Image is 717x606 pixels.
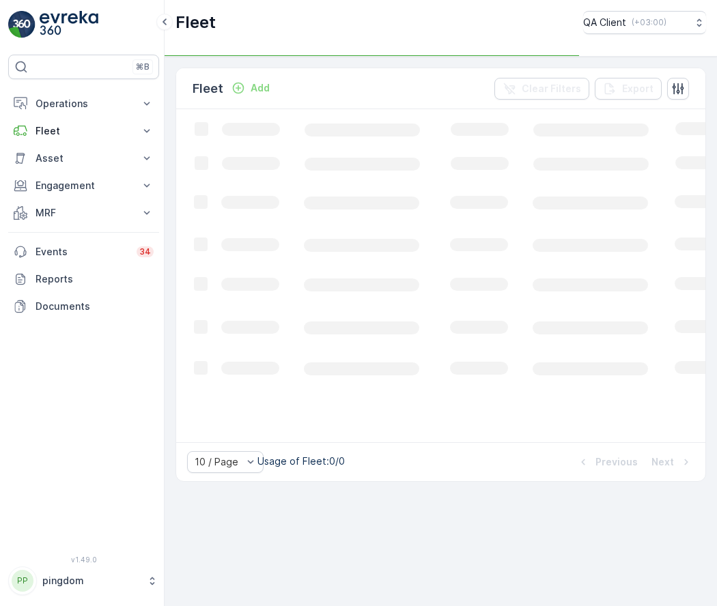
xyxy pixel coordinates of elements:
[8,238,159,265] a: Events34
[36,245,128,259] p: Events
[42,574,140,588] p: pingdom
[8,172,159,199] button: Engagement
[8,265,159,293] a: Reports
[8,90,159,117] button: Operations
[583,16,626,29] p: QA Client
[36,97,132,111] p: Operations
[8,293,159,320] a: Documents
[40,11,98,38] img: logo_light-DOdMpM7g.png
[36,124,132,138] p: Fleet
[226,80,275,96] button: Add
[494,78,589,100] button: Clear Filters
[8,11,36,38] img: logo
[650,454,694,470] button: Next
[139,246,151,257] p: 34
[8,117,159,145] button: Fleet
[8,566,159,595] button: PPpingdom
[8,145,159,172] button: Asset
[175,12,216,33] p: Fleet
[575,454,639,470] button: Previous
[522,82,581,96] p: Clear Filters
[595,78,662,100] button: Export
[251,81,270,95] p: Add
[595,455,638,469] p: Previous
[8,199,159,227] button: MRF
[8,555,159,564] span: v 1.49.0
[651,455,674,469] p: Next
[36,151,132,165] p: Asset
[257,454,345,468] p: Usage of Fleet : 0/0
[193,79,223,98] p: Fleet
[36,300,154,313] p: Documents
[622,82,653,96] p: Export
[632,17,666,28] p: ( +03:00 )
[36,272,154,286] p: Reports
[136,61,150,72] p: ⌘B
[36,206,132,220] p: MRF
[36,179,132,192] p: Engagement
[12,570,33,592] div: PP
[583,11,706,34] button: QA Client(+03:00)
